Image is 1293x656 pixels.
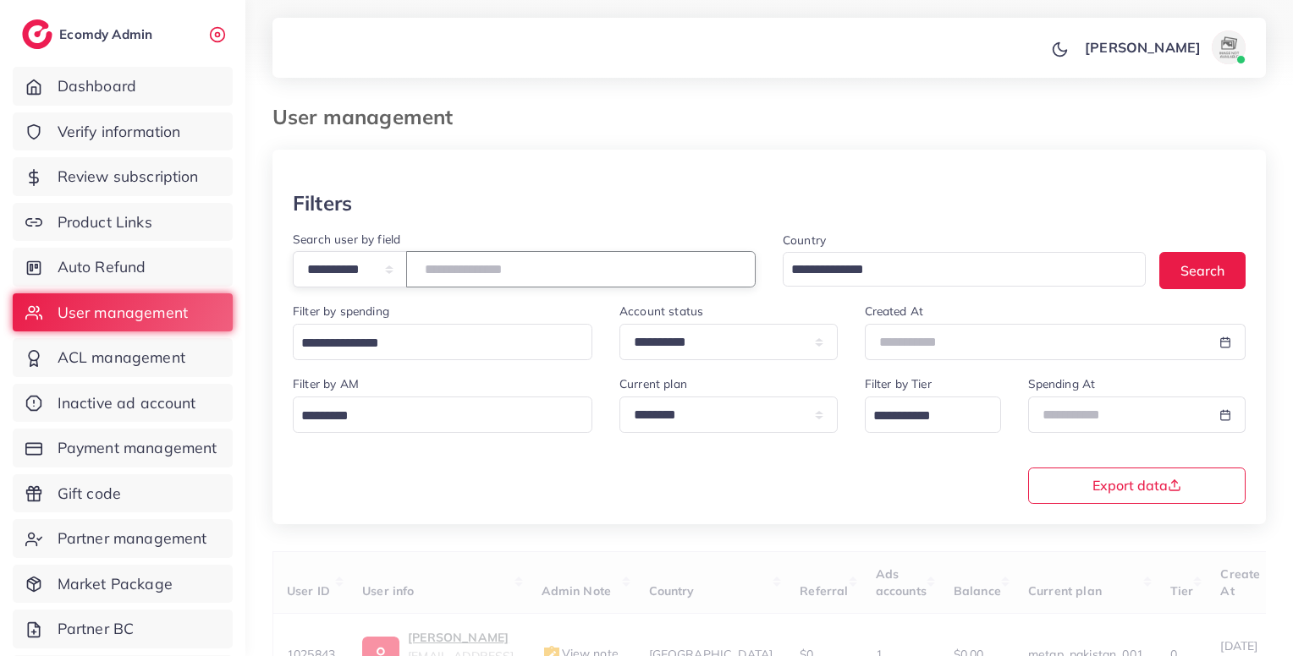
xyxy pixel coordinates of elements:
label: Search user by field [293,231,400,248]
h3: Filters [293,191,352,216]
span: Dashboard [58,75,136,97]
div: Search for option [293,396,592,433]
input: Search for option [867,403,979,429]
label: Country [783,232,826,249]
span: User management [58,302,188,324]
input: Search for option [295,403,570,429]
div: Search for option [293,324,592,360]
h2: Ecomdy Admin [59,26,157,42]
label: Spending At [1028,375,1096,392]
span: Auto Refund [58,256,146,278]
label: Filter by Tier [865,375,932,392]
span: Inactive ad account [58,392,196,414]
a: logoEcomdy Admin [22,19,157,49]
label: Current plan [619,375,687,392]
span: Partner BC [58,618,135,640]
label: Filter by spending [293,303,389,320]
a: [PERSON_NAME]avatar [1076,30,1252,64]
a: Partner BC [13,610,233,648]
a: ACL management [13,338,233,377]
span: Market Package [58,573,173,595]
span: Payment management [58,437,217,459]
a: User management [13,293,233,332]
img: logo [22,19,52,49]
input: Search for option [295,331,570,357]
img: avatar [1212,30,1246,64]
a: Market Package [13,565,233,604]
span: Review subscription [58,166,199,188]
a: Gift code [13,474,233,513]
label: Created At [865,303,924,320]
span: Gift code [58,483,121,505]
input: Search for option [785,257,1124,283]
a: Payment management [13,429,233,467]
a: Inactive ad account [13,384,233,423]
a: Dashboard [13,67,233,106]
button: Search [1159,252,1246,288]
p: [PERSON_NAME] [1085,37,1201,57]
div: Search for option [865,396,1001,433]
span: ACL management [58,347,185,369]
label: Account status [619,303,703,320]
h3: User management [272,105,466,129]
span: Product Links [58,211,152,233]
a: Verify information [13,112,233,151]
span: Partner management [58,528,207,549]
a: Partner management [13,519,233,558]
a: Review subscription [13,157,233,196]
div: Search for option [783,252,1146,287]
a: Product Links [13,203,233,242]
span: Verify information [58,121,181,143]
button: Export data [1028,467,1246,504]
label: Filter by AM [293,375,359,392]
span: Export data [1092,478,1181,492]
a: Auto Refund [13,248,233,287]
